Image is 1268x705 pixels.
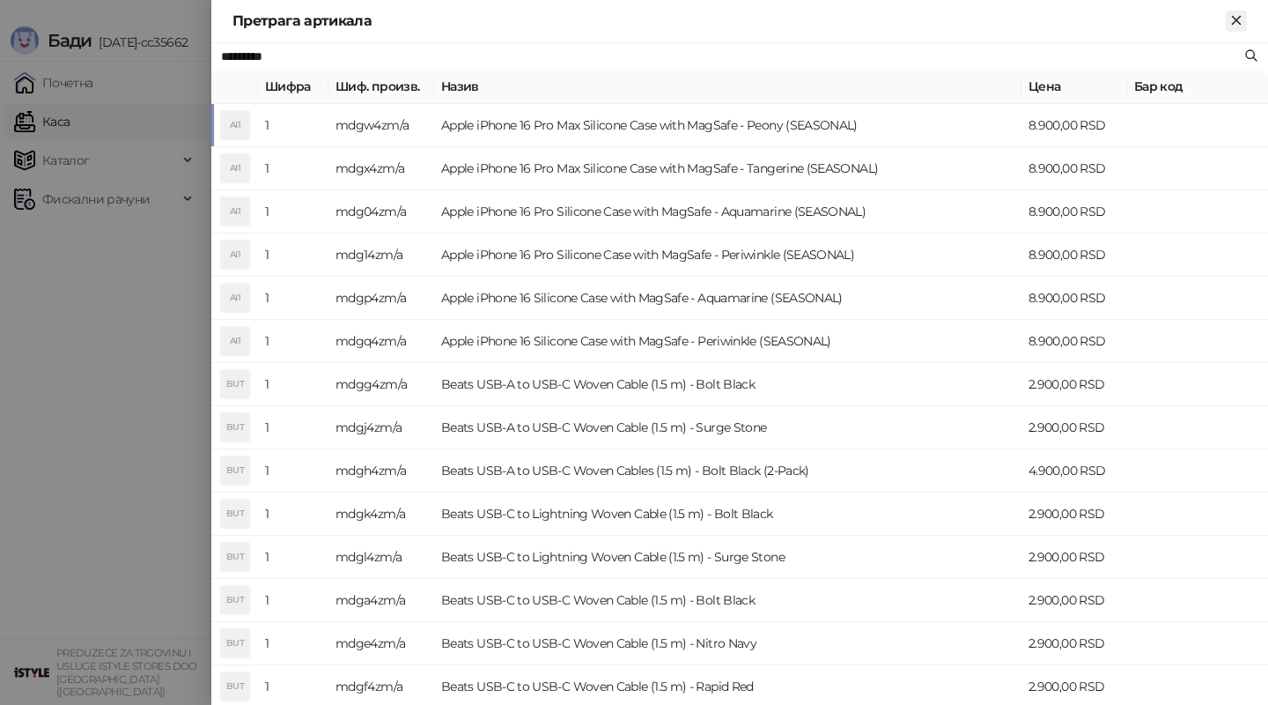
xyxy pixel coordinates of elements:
th: Цена [1021,70,1127,104]
td: 8.900,00 RSD [1021,147,1127,190]
div: BUT [221,370,249,398]
div: AI1 [221,327,249,355]
td: 2.900,00 RSD [1021,536,1127,579]
td: Beats USB-A to USB-C Woven Cables (1.5 m) - Bolt Black (2-Pack) [434,449,1021,493]
td: Apple iPhone 16 Pro Max Silicone Case with MagSafe - Peony (SEASONAL) [434,104,1021,147]
div: BUT [221,586,249,614]
td: mdgk4zm/a [328,493,434,536]
td: 8.900,00 RSD [1021,277,1127,320]
td: 2.900,00 RSD [1021,579,1127,622]
div: BUT [221,543,249,571]
td: 8.900,00 RSD [1021,234,1127,277]
td: mdg14zm/a [328,234,434,277]
div: AI1 [221,197,249,226]
td: Beats USB-C to USB-C Woven Cable (1.5 m) - Nitro Navy [434,622,1021,665]
td: 1 [258,277,328,320]
div: BUT [221,413,249,442]
td: 1 [258,190,328,234]
td: 1 [258,493,328,536]
td: mdgq4zm/a [328,320,434,363]
td: mdgh4zm/a [328,449,434,493]
td: Apple iPhone 16 Silicone Case with MagSafe - Periwinkle (SEASONAL) [434,320,1021,363]
div: AI1 [221,284,249,312]
td: Beats USB-C to Lightning Woven Cable (1.5 m) - Surge Stone [434,536,1021,579]
td: 2.900,00 RSD [1021,406,1127,449]
td: 1 [258,579,328,622]
th: Назив [434,70,1021,104]
td: Beats USB-A to USB-C Woven Cable (1.5 m) - Surge Stone [434,406,1021,449]
div: AI1 [221,241,249,269]
td: mdge4zm/a [328,622,434,665]
button: Close [1226,11,1247,32]
td: 4.900,00 RSD [1021,449,1127,493]
div: AI1 [221,111,249,139]
td: mdgj4zm/a [328,406,434,449]
td: mdg04zm/a [328,190,434,234]
td: mdgl4zm/a [328,536,434,579]
td: Apple iPhone 16 Silicone Case with MagSafe - Aquamarine (SEASONAL) [434,277,1021,320]
td: 2.900,00 RSD [1021,363,1127,406]
td: 1 [258,363,328,406]
div: BUT [221,456,249,485]
td: 2.900,00 RSD [1021,622,1127,665]
td: mdgp4zm/a [328,277,434,320]
td: mdgx4zm/a [328,147,434,190]
div: Претрага артикала [232,11,1226,32]
td: 1 [258,449,328,493]
td: 8.900,00 RSD [1021,190,1127,234]
td: 1 [258,147,328,190]
div: BUT [221,500,249,528]
td: Apple iPhone 16 Pro Silicone Case with MagSafe - Aquamarine (SEASONAL) [434,190,1021,234]
th: Шифра [258,70,328,104]
td: mdgw4zm/a [328,104,434,147]
td: 2.900,00 RSD [1021,493,1127,536]
th: Шиф. произв. [328,70,434,104]
td: 1 [258,320,328,363]
td: 8.900,00 RSD [1021,104,1127,147]
td: 1 [258,234,328,277]
td: 1 [258,406,328,449]
td: Apple iPhone 16 Pro Max Silicone Case with MagSafe - Tangerine (SEASONAL) [434,147,1021,190]
div: BUT [221,672,249,701]
td: Apple iPhone 16 Pro Silicone Case with MagSafe - Periwinkle (SEASONAL) [434,234,1021,277]
div: AI1 [221,154,249,182]
td: Beats USB-C to Lightning Woven Cable (1.5 m) - Bolt Black [434,493,1021,536]
td: 1 [258,536,328,579]
td: 1 [258,622,328,665]
td: mdgg4zm/a [328,363,434,406]
th: Бар код [1127,70,1268,104]
td: mdga4zm/a [328,579,434,622]
td: Beats USB-C to USB-C Woven Cable (1.5 m) - Bolt Black [434,579,1021,622]
td: 1 [258,104,328,147]
div: BUT [221,629,249,657]
td: Beats USB-A to USB-C Woven Cable (1.5 m) - Bolt Black [434,363,1021,406]
td: 8.900,00 RSD [1021,320,1127,363]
